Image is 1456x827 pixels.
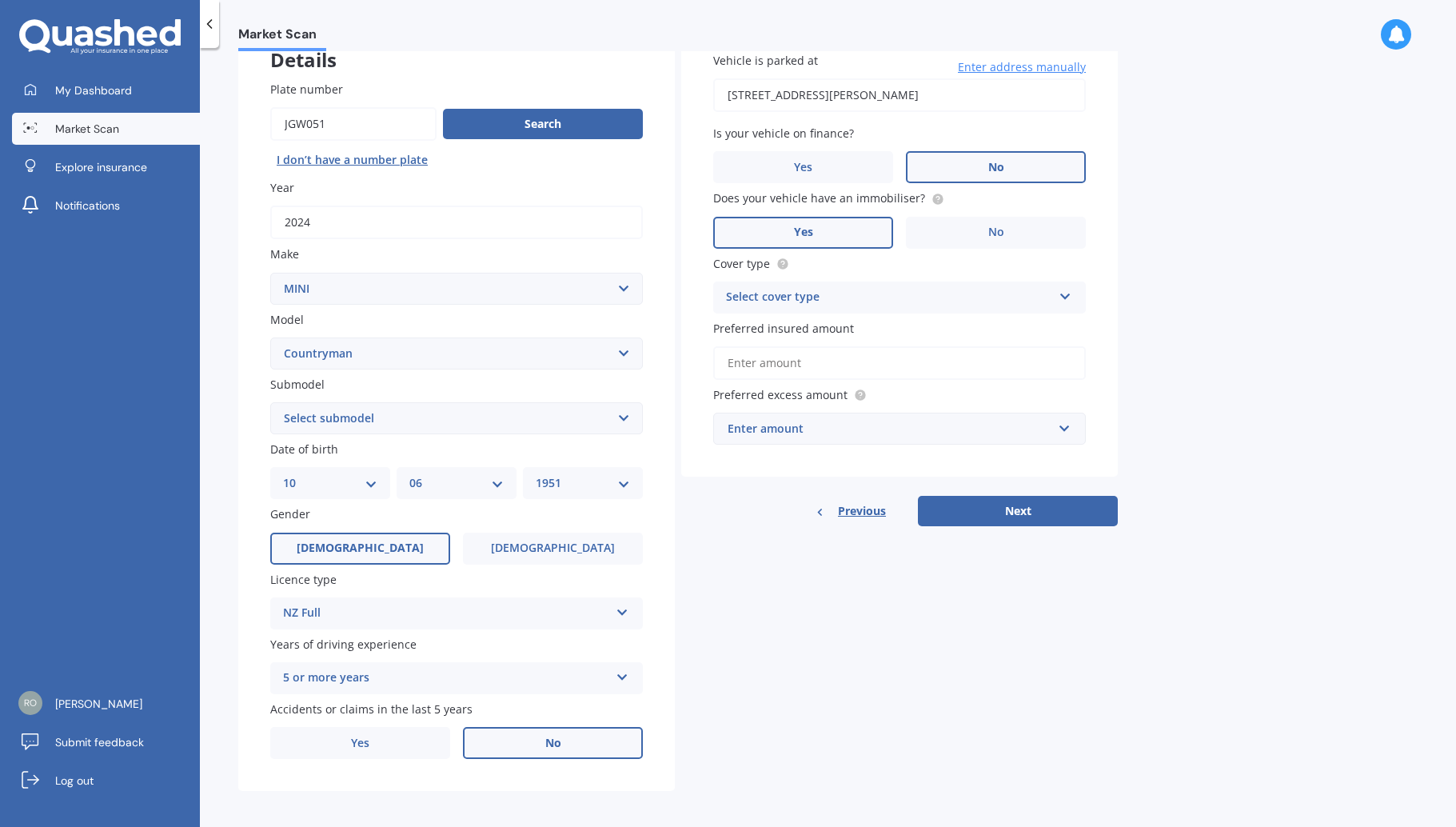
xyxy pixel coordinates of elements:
span: Licence type [270,572,337,587]
span: Does your vehicle have an immobiliser? [713,191,925,206]
button: Next [918,496,1118,526]
span: Preferred insured amount [713,321,854,336]
span: Submit feedback [55,734,144,750]
span: Market Scan [238,26,326,48]
span: Preferred excess amount [713,387,848,402]
img: 355c839ea5845bcb3325028974ca9af9 [18,691,42,715]
span: Notifications [55,198,120,214]
span: Yes [351,737,369,750]
input: YYYY [270,206,643,239]
a: Submit feedback [12,726,200,758]
span: Is your vehicle on finance? [713,126,854,141]
button: Search [443,109,643,139]
span: My Dashboard [55,82,132,98]
input: Enter amount [713,346,1086,380]
span: Date of birth [270,441,338,457]
span: Vehicle is parked at [713,53,818,68]
span: Model [270,312,304,327]
a: My Dashboard [12,74,200,106]
input: Enter plate number [270,107,437,141]
span: Year [270,180,294,195]
span: Gender [270,507,310,522]
span: [DEMOGRAPHIC_DATA] [297,541,424,555]
span: [PERSON_NAME] [55,696,142,712]
div: NZ Full [283,604,609,623]
span: Make [270,247,299,262]
span: No [545,737,561,750]
span: Accidents or claims in the last 5 years [270,701,473,717]
a: Notifications [12,190,200,222]
span: Previous [838,499,886,523]
a: [PERSON_NAME] [12,688,200,720]
span: No [988,226,1004,239]
a: Market Scan [12,113,200,145]
span: Cover type [713,256,770,271]
span: Plate number [270,82,343,97]
span: Years of driving experience [270,637,417,652]
span: [DEMOGRAPHIC_DATA] [491,541,615,555]
span: Explore insurance [55,159,147,175]
div: 5 or more years [283,669,609,688]
a: Log out [12,765,200,797]
button: I don’t have a number plate [270,147,434,173]
div: Select cover type [726,288,1052,307]
span: No [988,161,1004,174]
span: Market Scan [55,121,119,137]
div: Enter amount [728,420,1052,437]
span: Yes [794,161,812,174]
span: Yes [794,226,813,239]
a: Explore insurance [12,151,200,183]
span: Submodel [270,377,325,392]
span: Log out [55,773,94,789]
input: Enter address [713,78,1086,112]
span: Enter address manually [958,59,1086,75]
